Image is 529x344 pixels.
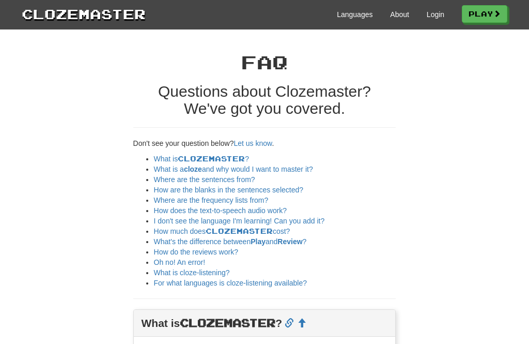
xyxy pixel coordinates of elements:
[154,186,304,194] a: How are the blanks in the sentences selected?
[22,4,146,23] a: Clozemaster
[337,9,372,20] a: Languages
[154,248,238,256] a: How do the reviews work?
[133,138,396,148] p: Don't see your question below? .
[133,52,396,72] h1: FAQ
[154,217,325,225] a: I don't see the language I'm learning! Can you add it?
[154,279,307,287] a: For what languages is cloze-listening available?
[134,310,396,337] div: What is ?
[154,206,287,215] a: How does the text-to-speech audio work?
[462,5,507,23] a: Play
[427,9,444,20] a: Login
[285,319,294,329] a: Permalink
[206,227,273,235] span: Clozemaster
[178,154,245,163] span: Clozemaster
[154,155,249,163] a: What isClozemaster?
[154,196,269,204] a: Where are the frequency lists from?
[154,165,313,173] a: What is aclozeand why would I want to master it?
[154,227,290,235] a: How much doesClozemastercost?
[277,237,302,246] strong: Review
[154,175,255,184] a: Where are the sentences from?
[184,165,202,173] strong: cloze
[234,139,272,147] a: Let us know
[154,237,307,246] a: What's the difference betweenPlayandReview?
[180,316,275,329] span: Clozemaster
[154,268,230,277] a: What is cloze-listening?
[251,237,266,246] strong: Play
[390,9,409,20] a: About
[154,258,206,266] a: Oh no! An error!
[133,83,396,117] h2: Questions about Clozemaster? We've got you covered.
